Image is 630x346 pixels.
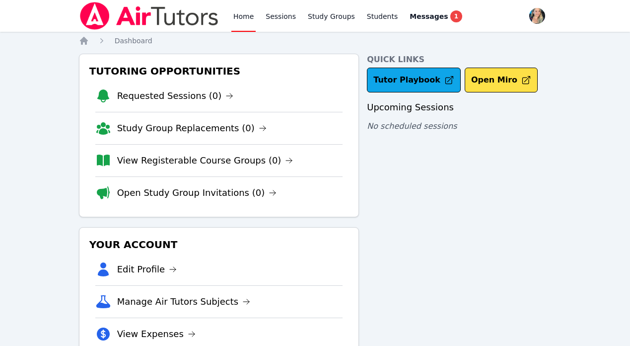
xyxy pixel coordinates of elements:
[117,262,177,276] a: Edit Profile
[117,186,277,200] a: Open Study Group Invitations (0)
[117,89,234,103] a: Requested Sessions (0)
[367,54,551,66] h4: Quick Links
[79,2,219,30] img: Air Tutors
[117,327,196,341] a: View Expenses
[115,37,152,45] span: Dashboard
[87,62,351,80] h3: Tutoring Opportunities
[367,100,551,114] h3: Upcoming Sessions
[117,154,293,168] a: View Registerable Course Groups (0)
[117,295,251,309] a: Manage Air Tutors Subjects
[79,36,552,46] nav: Breadcrumb
[115,36,152,46] a: Dashboard
[87,236,351,254] h3: Your Account
[450,10,462,22] span: 1
[117,121,267,135] a: Study Group Replacements (0)
[410,11,448,21] span: Messages
[465,68,538,92] button: Open Miro
[367,68,461,92] a: Tutor Playbook
[367,121,457,131] span: No scheduled sessions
